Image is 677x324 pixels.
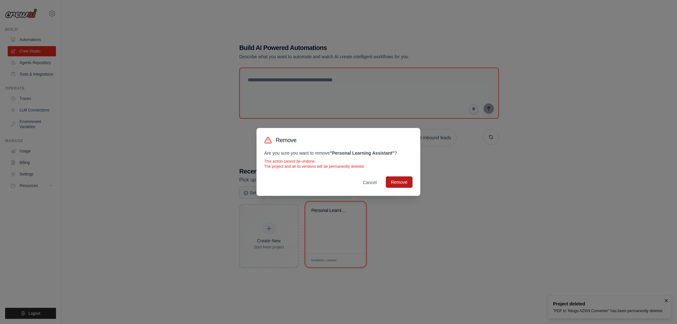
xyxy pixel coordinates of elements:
[386,176,413,188] button: Remove
[358,177,382,188] button: Cancel
[264,159,413,164] p: This action cannot be undone.
[330,150,394,156] strong: " Personal Learning Assistant "
[276,136,297,145] h3: Remove
[264,150,413,156] p: Are you sure you want to remove ?
[264,164,413,169] p: The project and all its versions will be permanently deleted.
